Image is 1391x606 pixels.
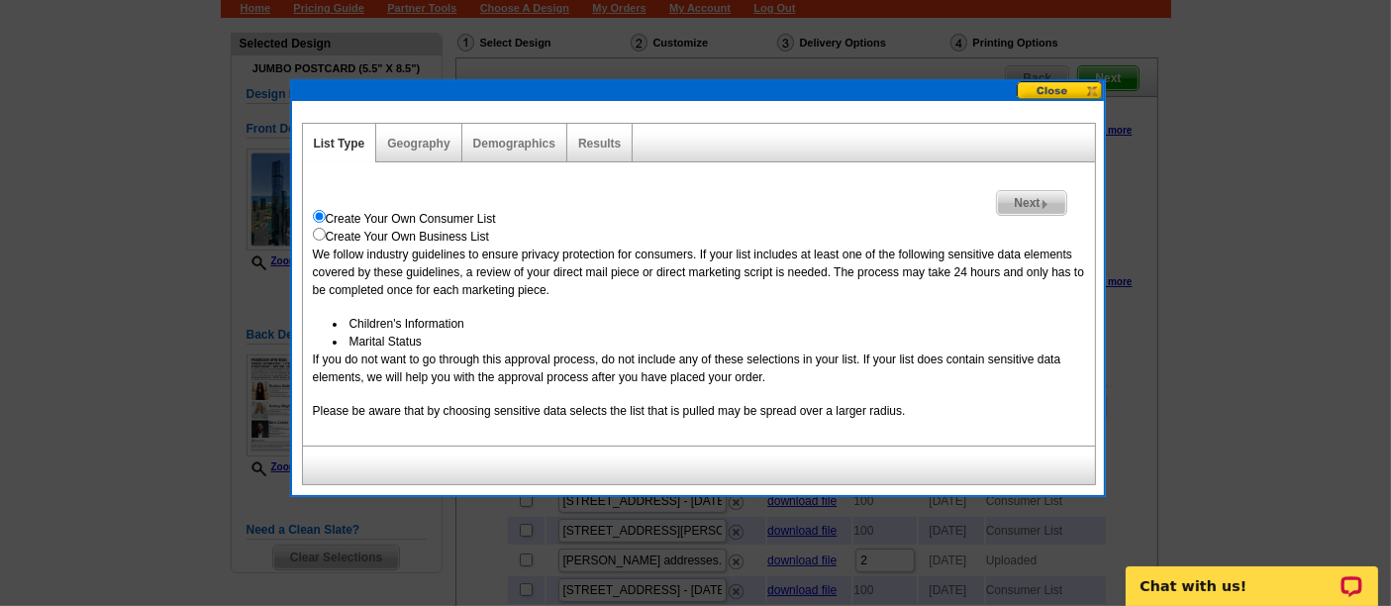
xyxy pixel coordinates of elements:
[1041,200,1049,209] img: button-next-arrow-gray.png
[578,137,621,151] a: Results
[313,210,1085,228] div: Create Your Own Consumer List
[313,228,1085,246] div: Create Your Own Business List
[333,333,1085,351] li: Marital Status
[333,315,1085,333] li: Children's Information
[313,402,1085,420] p: Please be aware that by choosing sensitive data selects the list that is pulled may be spread ove...
[1113,544,1391,606] iframe: LiveChat chat widget
[473,137,555,151] a: Demographics
[313,351,1085,386] p: If you do not want to go through this approval process, do not include any of these selections in...
[997,191,1065,215] span: Next
[313,246,1085,299] p: We follow industry guidelines to ensure privacy protection for consumers. If your list includes a...
[387,137,449,151] a: Geography
[996,190,1066,216] a: Next
[314,137,365,151] a: List Type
